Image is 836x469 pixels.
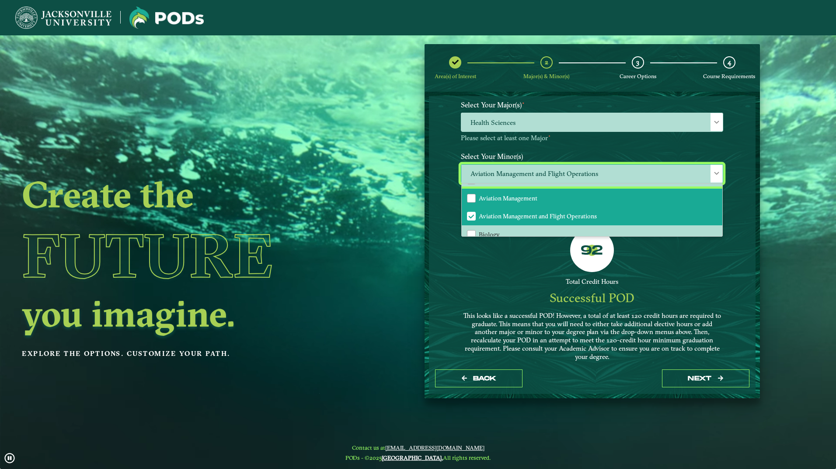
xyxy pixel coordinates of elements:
span: Course Requirements [703,73,755,79]
span: 3 [636,58,639,66]
span: Aviation Management and Flight Operations [461,165,723,183]
span: Major(s) & Minor(s) [523,73,569,79]
p: This looks like a successful POD! However, a total of at least 120 credit hours are required to g... [461,312,723,361]
li: Biology [462,225,722,244]
span: Career Options [620,73,656,79]
h2: you imagine. [22,295,354,332]
a: [EMAIL_ADDRESS][DOMAIN_NAME] [385,444,484,451]
span: 4 [728,58,731,66]
span: PODs - ©2025 All rights reserved. [345,454,491,461]
h2: Create the [22,176,354,213]
label: 92 [581,243,603,259]
label: Select Your Major(s) [454,97,730,113]
button: Back [435,369,522,387]
button: next [662,369,749,387]
span: Health Sciences [461,113,723,132]
div: Total Credit Hours [461,278,723,286]
h1: Future [22,216,354,295]
p: Explore the options. Customize your path. [22,347,354,360]
li: Aviation Management and Flight Operations [462,207,722,225]
li: Aviation Management [462,189,722,207]
span: Aviation Management and Flight Operations [479,212,597,220]
span: Biology [479,231,500,238]
div: Successful POD [461,290,723,306]
sup: ⋆ [522,100,525,106]
sup: ⋆ [548,133,551,139]
span: Aviation Management [479,194,537,202]
img: Jacksonville University logo [129,7,204,29]
span: 2 [545,58,548,66]
span: Area(s) of Interest [435,73,476,79]
p: Please select at least one Major [461,134,723,142]
a: [GEOGRAPHIC_DATA]. [382,454,443,461]
span: Contact us at [345,444,491,451]
label: Select Your Minor(s) [454,148,730,164]
span: Back [473,375,496,382]
img: Jacksonville University logo [15,7,111,29]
